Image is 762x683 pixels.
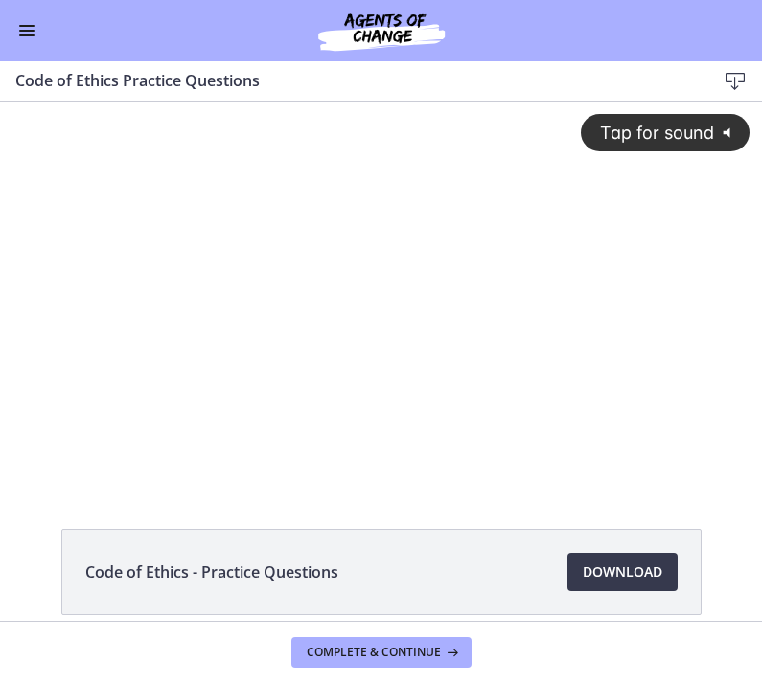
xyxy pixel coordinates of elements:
[291,637,472,668] button: Complete & continue
[583,560,662,583] span: Download
[15,19,38,42] button: Enable menu
[581,12,750,50] button: Tap for sound
[85,560,338,583] span: Code of Ethics - Practice Questions
[583,21,714,41] span: Tap for sound
[266,8,496,54] img: Agents of Change
[307,645,441,660] span: Complete & continue
[15,69,685,92] h3: Code of Ethics Practice Questions
[567,553,678,591] a: Download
